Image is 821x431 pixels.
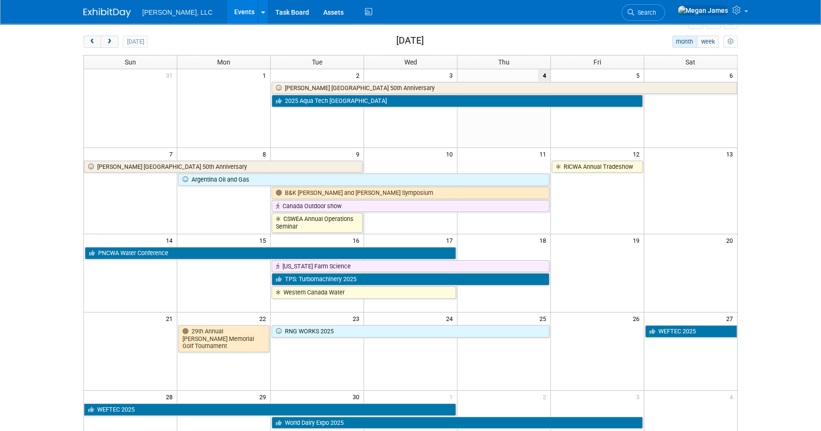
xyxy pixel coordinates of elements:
span: Search [634,9,656,16]
button: [DATE] [123,36,148,48]
span: 6 [729,69,737,81]
a: WEFTEC 2025 [84,403,456,416]
button: month [672,36,697,48]
img: ExhibitDay [83,8,131,18]
a: Western Canada Water [272,286,456,299]
button: prev [83,36,101,48]
a: WEFTEC 2025 [645,325,737,338]
a: World Dairy Expo 2025 [272,417,642,429]
span: 8 [262,148,270,160]
span: 12 [632,148,644,160]
span: 4 [538,69,550,81]
span: 9 [355,148,364,160]
span: 15 [258,234,270,246]
a: [PERSON_NAME] [GEOGRAPHIC_DATA] 50th Anniversary [272,82,737,94]
span: 26 [632,312,644,324]
a: RNG WORKS 2025 [272,325,549,338]
a: Search [621,4,665,21]
span: [PERSON_NAME], LLC [142,9,213,16]
span: 16 [352,234,364,246]
a: [PERSON_NAME] [GEOGRAPHIC_DATA] 50th Anniversary [84,161,363,173]
img: Megan James [677,5,729,16]
button: myCustomButton [723,36,738,48]
span: 1 [262,69,270,81]
a: 29th Annual [PERSON_NAME] Memorial Golf Tournament [178,325,269,352]
button: next [100,36,118,48]
a: RICWA Annual Tradeshow [552,161,643,173]
span: 4 [729,391,737,403]
span: 27 [725,312,737,324]
span: 3 [635,391,644,403]
span: 11 [538,148,550,160]
span: Sun [125,58,136,66]
a: [US_STATE] Farm Science [272,260,549,273]
span: 24 [445,312,457,324]
a: Argentina Oil and Gas [178,174,549,186]
i: Personalize Calendar [727,39,733,45]
a: B&K [PERSON_NAME] and [PERSON_NAME] Symposium [272,187,549,199]
span: Sat [685,58,695,66]
span: Thu [498,58,510,66]
span: 30 [352,391,364,403]
span: 17 [445,234,457,246]
span: 14 [165,234,177,246]
h2: [DATE] [396,36,424,46]
span: 1 [448,391,457,403]
a: PNCWA Water Conference [85,247,456,259]
span: 18 [538,234,550,246]
span: 31 [165,69,177,81]
span: 10 [445,148,457,160]
span: Mon [217,58,230,66]
span: 2 [355,69,364,81]
span: 3 [448,69,457,81]
span: 13 [725,148,737,160]
span: 2 [542,391,550,403]
span: 19 [632,234,644,246]
button: week [697,36,719,48]
a: TPS: Turbomachinery 2025 [272,273,549,285]
span: 28 [165,391,177,403]
a: CSWEA Annual Operations Seminar [272,213,363,232]
span: 25 [538,312,550,324]
span: 20 [725,234,737,246]
span: Tue [312,58,322,66]
span: 5 [635,69,644,81]
span: 29 [258,391,270,403]
span: 23 [352,312,364,324]
a: 2025 Aqua Tech [GEOGRAPHIC_DATA] [272,95,642,107]
span: Fri [593,58,601,66]
span: 7 [168,148,177,160]
span: 21 [165,312,177,324]
span: 22 [258,312,270,324]
span: Wed [404,58,417,66]
a: Canada Outdoor show [272,200,549,212]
